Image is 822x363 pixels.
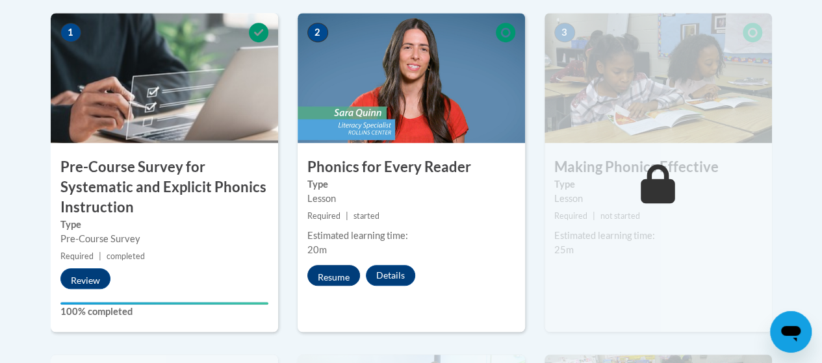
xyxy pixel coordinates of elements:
font: | [593,211,595,221]
h3: Phonics for Every Reader [298,157,525,177]
span: 20m [307,244,327,255]
button: Review [60,268,110,289]
font: Review [71,274,100,285]
button: Details [366,265,415,286]
font: Resume [318,271,350,282]
span: 25m [554,244,574,255]
span: | [99,251,101,261]
font: Type [554,179,575,190]
img: Course Image [298,13,525,143]
img: Course Image [545,13,772,143]
span: Required [60,251,94,261]
div: Your progress [60,302,268,305]
label: Type [60,218,268,232]
div: Estimated learning time: [307,229,515,243]
font: not started [600,211,640,221]
font: Lesson [554,193,583,204]
span: 1 [60,23,81,42]
font: completed [107,251,145,261]
button: Resume [307,265,360,286]
span: 3 [554,23,575,42]
span: Required [307,211,340,221]
div: Pre-Course Survey [60,232,268,246]
font: Type [307,179,328,190]
div: Lesson [307,192,515,206]
h3: Making Phonics Effective [545,157,772,177]
font: Estimated learning time: [554,230,655,241]
span: 2 [307,23,328,42]
img: Course Image [51,13,278,143]
font: started [353,211,379,221]
iframe: Button to launch messaging window [770,311,812,353]
font: Required [554,211,587,221]
span: | [346,211,348,221]
h3: Pre-Course Survey for Systematic and Explicit Phonics Instruction [51,157,278,217]
font: 100% completed [60,306,133,317]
